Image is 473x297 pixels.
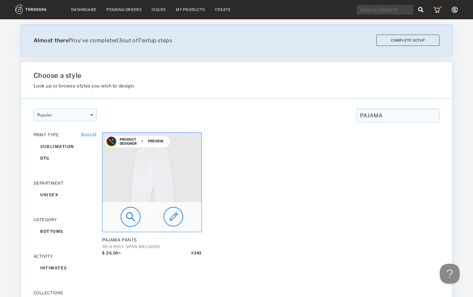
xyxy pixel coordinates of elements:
a: Create [215,7,231,12]
img: style_designer_badgeMockup.svg [106,136,117,147]
a: Pending Orders [106,7,142,12]
span: + [141,139,143,143]
h3: Look up or browse styles you wish to design. [34,83,371,88]
iframe: Toggle Customer Support [440,264,460,284]
div: intimates [34,262,97,274]
span: PREVIEW [148,139,164,143]
div: $ 26.00+ [102,250,121,260]
span: PRODUCT DESIGNER [120,137,137,145]
img: logo.1c10ca64.svg [15,5,61,14]
div: 96/4 POLY SPAN BRUSHED [102,244,202,249]
div: PRINT TYPE [34,132,97,137]
button: PRODUCTDESIGNER+PREVIEW [105,136,170,147]
div: sublimation [34,141,97,152]
div: Pajama Pants [102,237,202,242]
div: bottoms [34,225,97,237]
span: You've completed 3 out of 7 setup steps [34,37,173,44]
div: # 381 [191,250,201,260]
img: icon_pencil_edit.4dc5fa0b.svg [164,207,183,227]
img: icon_preview.a61dccac.svg [121,207,141,227]
b: Almost there! [34,37,71,44]
div: COLLECTIONS [34,290,97,295]
div: popular [34,109,97,121]
div: unisex [34,189,97,201]
div: DEPARTMENT [34,181,97,186]
a: Issues [152,7,166,12]
img: icon_cart_red_dot.b92b630d.svg [433,6,442,13]
div: dtg [34,152,97,164]
a: Dashboard [71,7,96,12]
a: My Products [176,7,205,12]
button: Complete Setup [376,35,439,46]
a: Reset All [81,132,96,136]
div: CATEGORY [34,217,97,222]
div: ACTIVITY [34,254,97,259]
img: fc1f74c4-eac7-4a26-aa5e-be379adf8e9d.jpg [102,133,201,232]
h1: Choose a style [34,72,371,79]
input: Search Order # [357,5,413,15]
input: Input Style by Name or ID [356,109,439,122]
